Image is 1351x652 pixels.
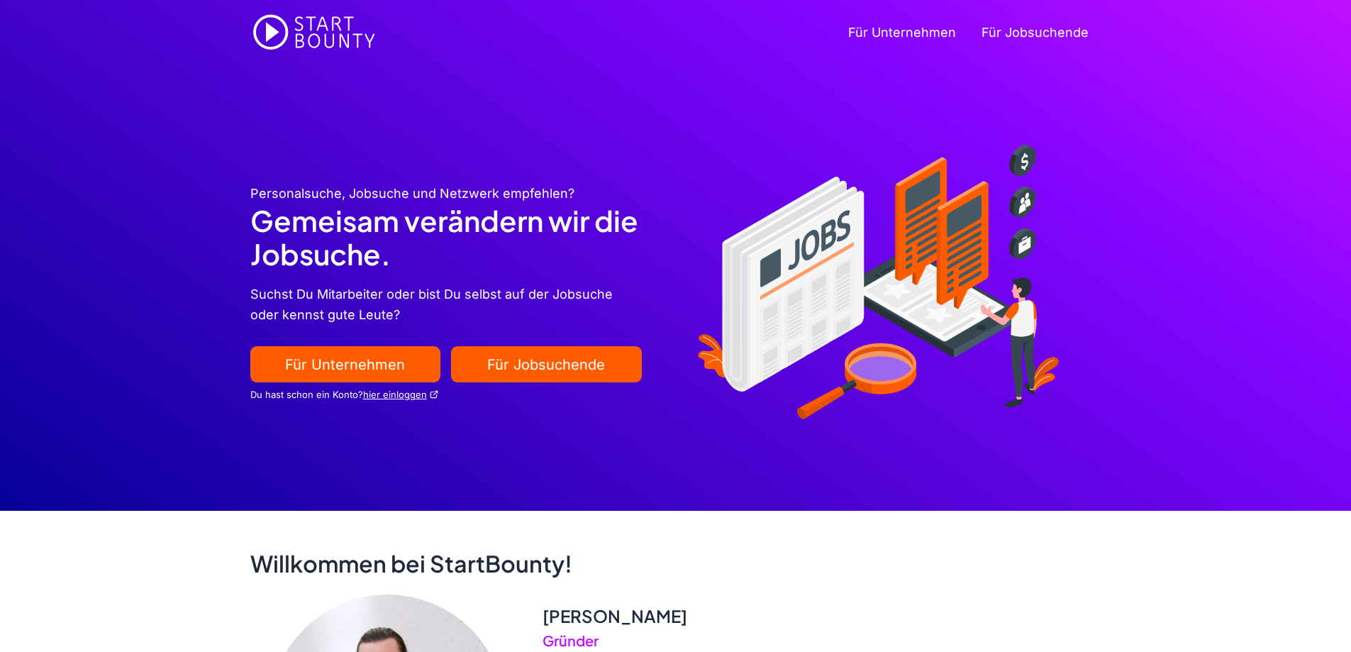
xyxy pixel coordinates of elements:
nav: Seiten-Navigation [835,4,1101,61]
h4: [PERSON_NAME] [543,606,1101,626]
a: Für Unternehmen [835,4,969,61]
h2: Willkommen bei StartBounty! [250,549,1101,578]
h5: Gründer [543,634,1101,648]
h1: Gemeisam verändern wir die Jobsuche. [250,204,642,270]
a: Für Unternehmen [250,346,441,383]
a: Für Jobsuchende [451,346,642,383]
p: Suchst Du Mitarbeiter oder bist Du selbst auf der Jobsuche oder kennst gute Leute? [250,284,642,326]
a: hier einloggen [363,389,427,400]
p: Personalsuche, Jobsuche und Netzwerk empfehlen? [250,163,642,204]
a: Für Jobsuchende [969,4,1101,61]
div: Du hast schon ein Konto? [250,385,642,405]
